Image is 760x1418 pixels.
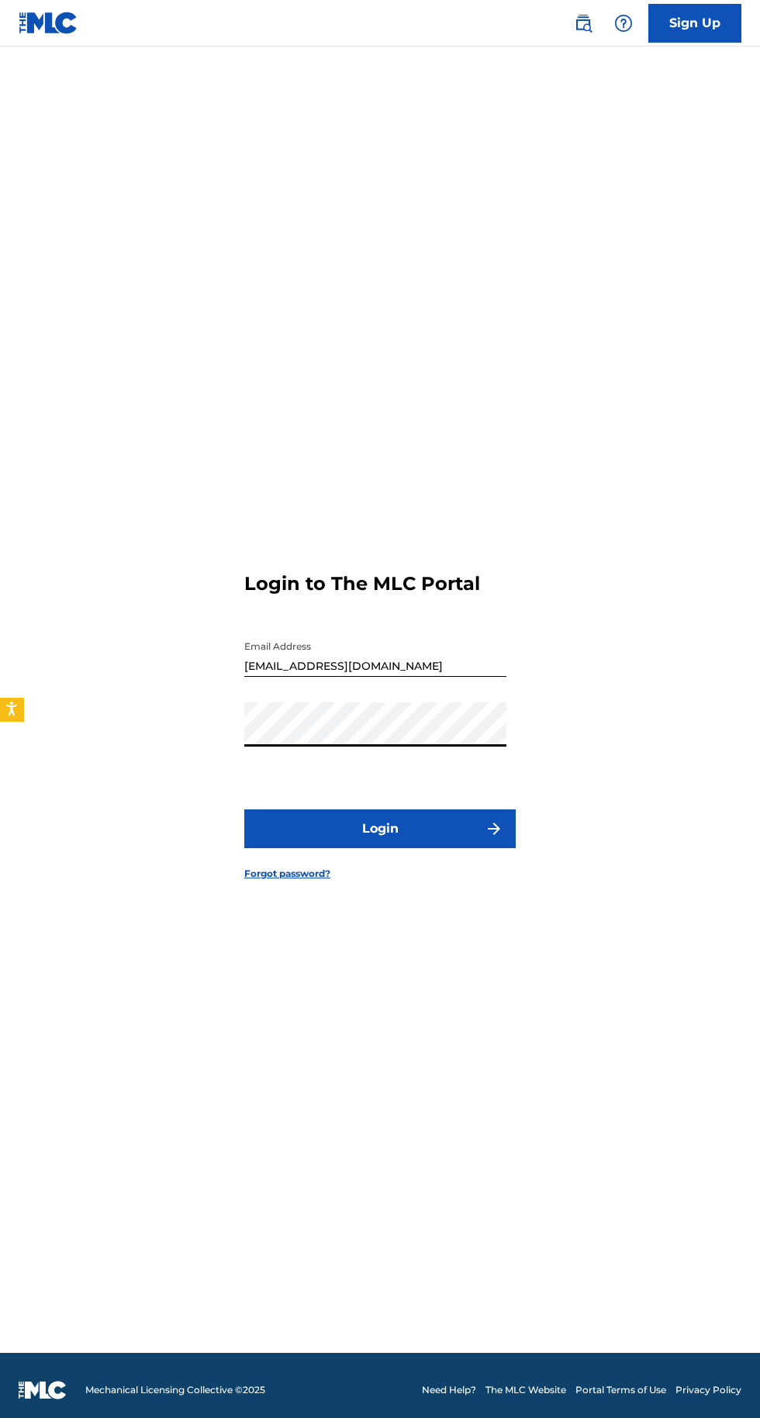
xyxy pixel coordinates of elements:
[85,1383,265,1397] span: Mechanical Licensing Collective © 2025
[575,1383,666,1397] a: Portal Terms of Use
[568,8,599,39] a: Public Search
[19,1381,67,1399] img: logo
[648,4,741,43] a: Sign Up
[244,867,330,881] a: Forgot password?
[608,8,639,39] div: Help
[485,819,503,838] img: f7272a7cc735f4ea7f67.svg
[675,1383,741,1397] a: Privacy Policy
[614,14,633,33] img: help
[19,12,78,34] img: MLC Logo
[485,1383,566,1397] a: The MLC Website
[244,809,516,848] button: Login
[574,14,592,33] img: search
[422,1383,476,1397] a: Need Help?
[244,572,480,595] h3: Login to The MLC Portal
